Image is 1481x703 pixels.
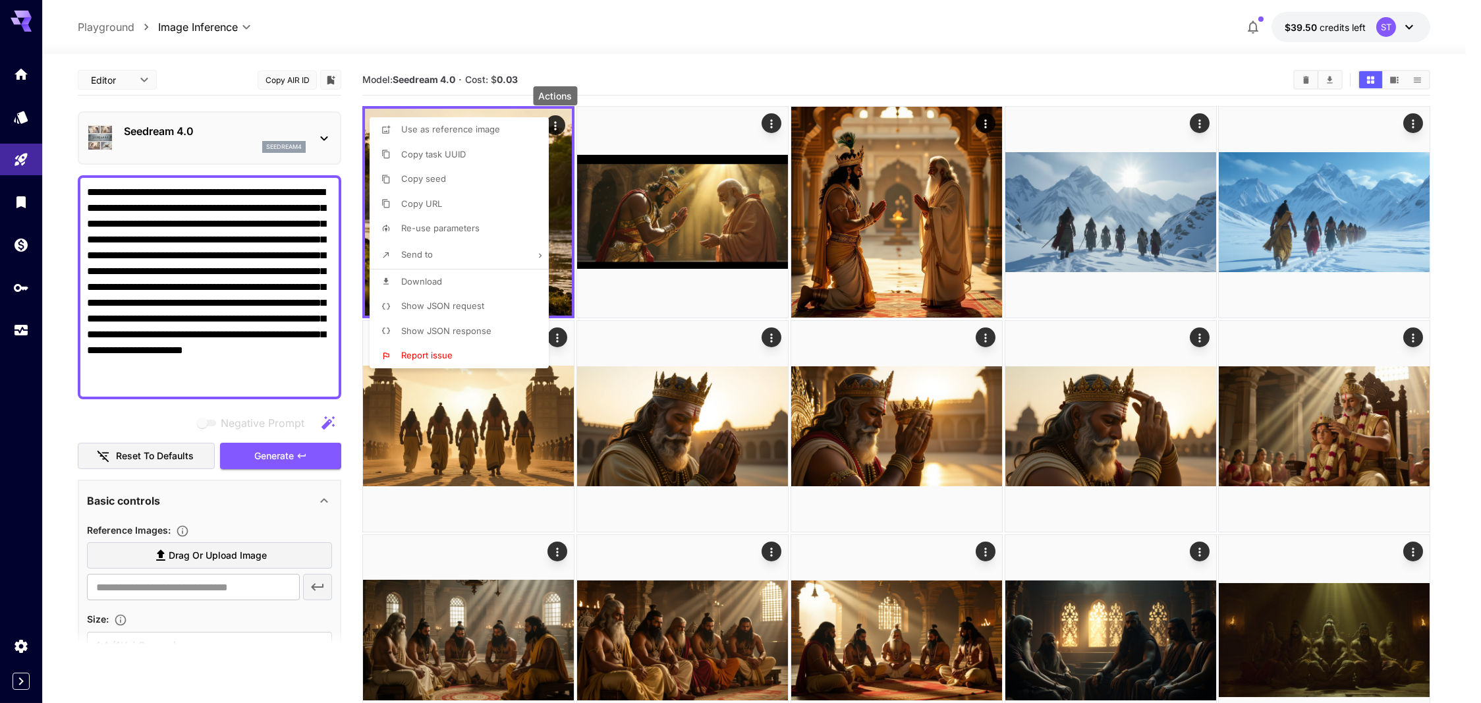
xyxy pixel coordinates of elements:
[401,300,484,311] span: Show JSON request
[533,86,577,105] div: Actions
[401,223,480,233] span: Re-use parameters
[401,249,433,260] span: Send to
[401,350,453,360] span: Report issue
[401,198,442,209] span: Copy URL
[401,124,500,134] span: Use as reference image
[401,149,466,159] span: Copy task UUID
[401,276,442,287] span: Download
[401,173,446,184] span: Copy seed
[401,325,491,336] span: Show JSON response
